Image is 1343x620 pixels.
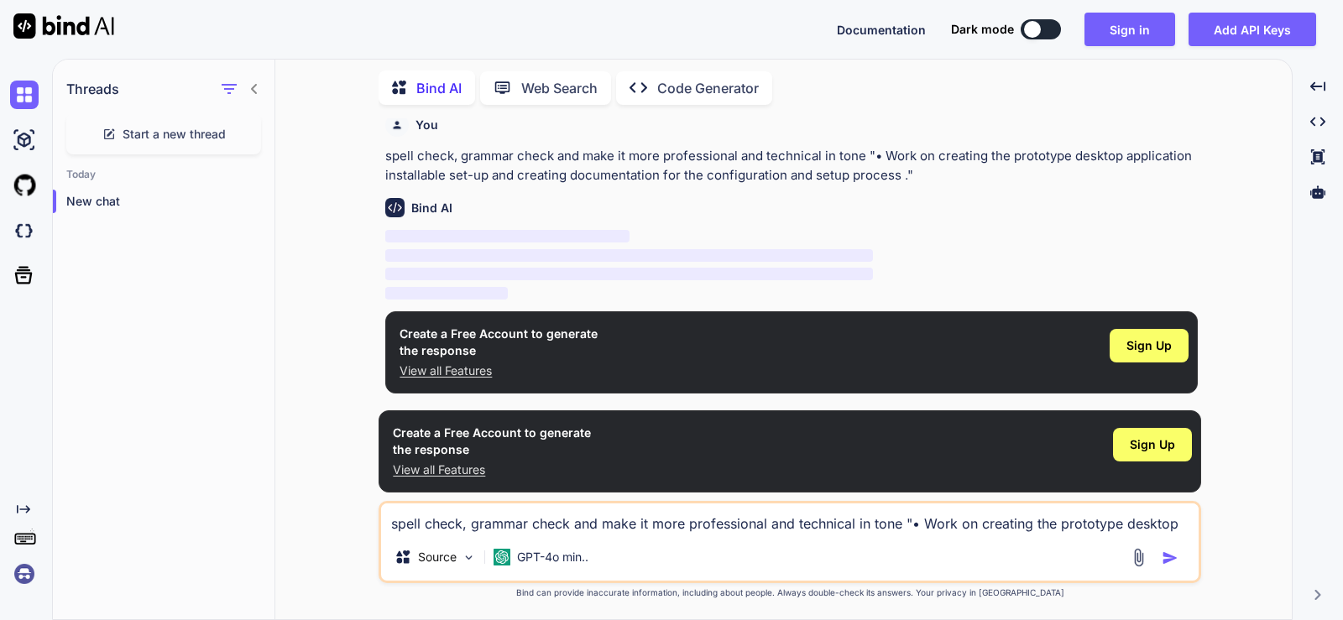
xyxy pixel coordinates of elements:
span: Sign Up [1126,337,1172,354]
img: GPT-4o mini [494,549,510,565]
span: ‌ [385,268,873,280]
p: spell check, grammar check and make it more professional and technical in tone "• Work on creatin... [385,147,1198,185]
img: ai-studio [10,126,39,154]
img: Bind AI [13,13,114,39]
button: Sign in [1084,13,1175,46]
p: View all Features [400,362,598,379]
span: Start a new thread [123,126,226,143]
span: Dark mode [951,21,1014,38]
img: githubLight [10,171,39,200]
p: Bind AI [416,78,462,98]
img: Pick Models [462,550,476,565]
p: New chat [66,193,274,210]
p: Bind can provide inaccurate information, including about people. Always double-check its answers.... [379,586,1201,599]
img: darkCloudIdeIcon [10,216,39,245]
p: Code Generator [657,78,759,98]
h1: Create a Free Account to generate the response [393,425,591,458]
h2: Today [53,168,274,181]
img: chat [10,81,39,109]
span: ‌ [385,249,873,262]
p: View all Features [393,461,591,478]
h1: Create a Free Account to generate the response [400,326,598,359]
h6: You [415,117,438,133]
p: Web Search [521,78,598,98]
img: icon [1162,550,1178,566]
span: ‌ [385,230,629,242]
button: Documentation [837,21,926,39]
span: Sign Up [1130,436,1175,453]
button: Add API Keys [1189,13,1316,46]
h1: Threads [66,79,119,99]
h6: Bind AI [411,200,452,216]
span: Documentation [837,23,926,37]
img: signin [10,560,39,588]
img: attachment [1129,548,1148,567]
p: GPT-4o min.. [517,549,588,565]
span: ‌ [385,287,507,300]
p: Source [418,549,457,565]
